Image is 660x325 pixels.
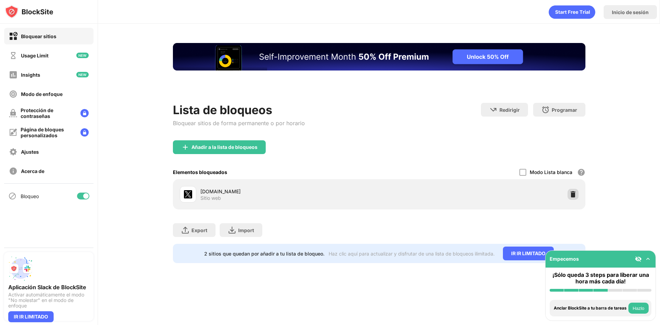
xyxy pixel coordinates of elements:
img: new-icon.svg [76,72,89,77]
img: favicons [184,190,192,198]
img: time-usage-off.svg [9,51,18,60]
div: IR IR LIMITADO [503,247,554,260]
div: Empecemos [550,256,579,262]
img: push-slack.svg [8,256,33,281]
div: Modo de enfoque [21,91,63,97]
div: Programar [552,107,577,113]
div: [DOMAIN_NAME] [200,188,379,195]
div: Protección de contraseñas [21,107,75,119]
img: block-on.svg [9,32,18,41]
div: Elementos bloqueados [173,169,227,175]
div: Modo Lista blanca [530,169,572,175]
div: Añadir a la lista de bloqueos [191,144,257,150]
div: Inicio de sesión [612,9,649,15]
img: new-icon.svg [76,53,89,58]
div: Usage Limit [21,53,48,58]
iframe: Banner [173,43,585,95]
div: Bloqueo [21,193,39,199]
div: Ajustes [21,149,39,155]
div: Sitio web [200,195,221,201]
div: Aplicación Slack de BlockSite [8,284,89,291]
div: Export [191,227,207,233]
img: focus-off.svg [9,90,18,98]
div: Acerca de [21,168,44,174]
div: Bloquear sitios de forma permanente o por horario [173,120,305,127]
div: Anclar BlockSite a tu barra de tareas [554,306,627,311]
img: blocking-icon.svg [8,192,16,200]
img: lock-menu.svg [80,128,89,137]
div: animation [549,5,595,19]
div: Insights [21,72,40,78]
img: about-off.svg [9,167,18,175]
div: Lista de bloqueos [173,103,305,117]
div: Bloquear sitios [21,33,56,39]
div: Import [238,227,254,233]
div: ¡Sólo queda 3 steps para liberar una hora más cada día! [550,272,651,285]
img: eye-not-visible.svg [635,256,642,262]
img: lock-menu.svg [80,109,89,117]
div: IR IR LIMITADO [8,311,54,322]
img: settings-off.svg [9,148,18,156]
div: Redirigir [499,107,520,113]
img: password-protection-off.svg [9,109,17,117]
img: logo-blocksite.svg [5,5,53,19]
div: Haz clic aquí para actualizar y disfrutar de una lista de bloqueos ilimitada. [329,251,495,257]
div: Activar automáticamente el modo "No molestar" en el modo de enfoque [8,292,89,308]
div: Página de bloques personalizados [21,127,75,138]
div: 2 sitios que quedan por añadir a tu lista de bloqueo. [204,251,324,257]
button: Hazlo [628,303,649,314]
img: customize-block-page-off.svg [9,128,17,137]
img: insights-off.svg [9,71,18,79]
img: omni-setup-toggle.svg [645,256,651,262]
